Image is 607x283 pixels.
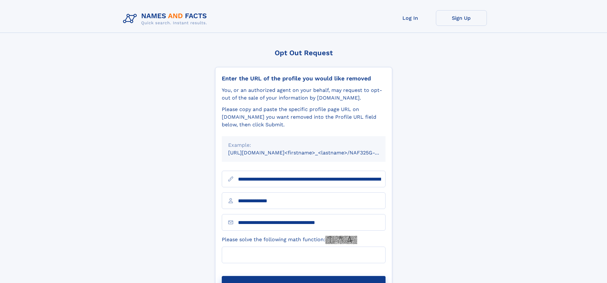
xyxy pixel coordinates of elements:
[215,49,392,57] div: Opt Out Request
[222,236,357,244] label: Please solve the following math function:
[436,10,487,26] a: Sign Up
[222,86,386,102] div: You, or an authorized agent on your behalf, may request to opt-out of the sale of your informatio...
[120,10,212,27] img: Logo Names and Facts
[228,141,379,149] div: Example:
[222,75,386,82] div: Enter the URL of the profile you would like removed
[222,106,386,129] div: Please copy and paste the specific profile page URL on [DOMAIN_NAME] you want removed into the Pr...
[385,10,436,26] a: Log In
[228,150,398,156] small: [URL][DOMAIN_NAME]<firstname>_<lastname>/NAF325G-xxxxxxxx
